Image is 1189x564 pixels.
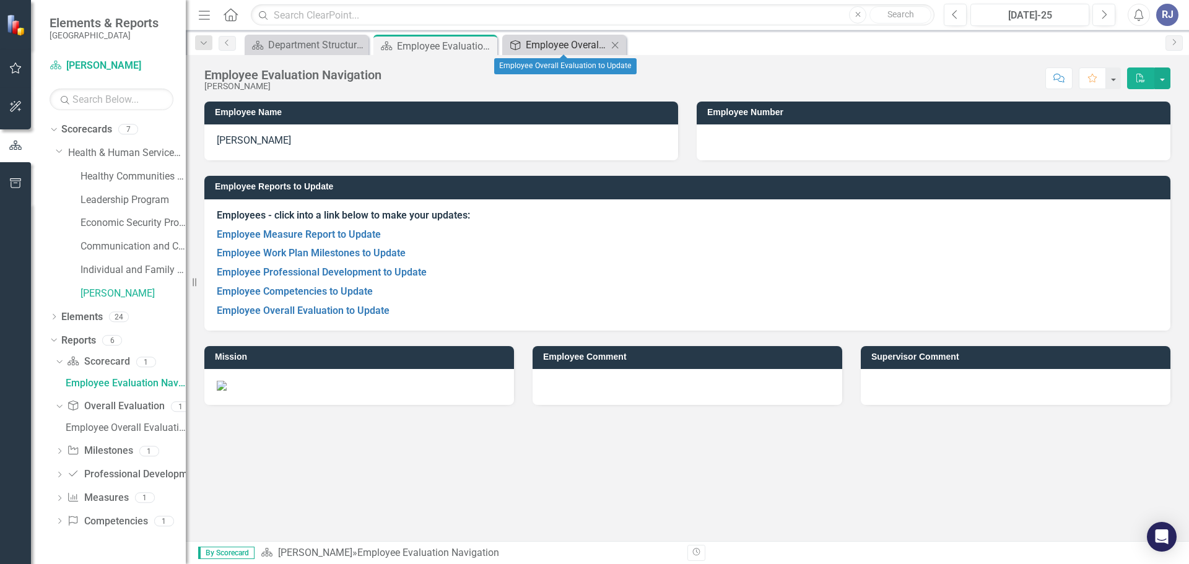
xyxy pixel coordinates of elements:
a: Scorecards [61,123,112,137]
span: By Scorecard [198,547,255,559]
div: Employee Evaluation Navigation [397,38,494,54]
button: RJ [1156,4,1178,26]
a: Elements [61,310,103,324]
div: 7 [118,124,138,135]
a: Scorecard [67,355,129,369]
div: Employee Evaluation Navigation [204,68,381,82]
button: [DATE]-25 [970,4,1089,26]
a: Milestones [67,444,133,458]
a: [PERSON_NAME] [81,287,186,301]
a: Professional Development [67,467,201,482]
span: Elements & Reports [50,15,159,30]
input: Search ClearPoint... [251,4,934,26]
h3: Employee Name [215,108,672,117]
div: 1 [136,357,156,367]
div: Employee Overall Evaluation to Update [494,58,637,74]
a: Employee Measure Report to Update [217,228,381,240]
a: Competencies [67,514,147,529]
div: Employee Overall Evaluation to Update [66,422,186,433]
a: Employee Work Plan Milestones to Update [217,247,406,259]
a: Communication and Coordination Program [81,240,186,254]
strong: Employees - click into a link below to make your updates: [217,209,470,221]
div: Employee Overall Evaluation to Update [526,37,608,53]
span: Search [887,9,914,19]
a: Employee Overall Evaluation to Update [505,37,608,53]
div: » [261,546,678,560]
div: Open Intercom Messenger [1147,522,1177,552]
a: Leadership Program [81,193,186,207]
div: 1 [171,401,191,412]
div: 1 [135,493,155,503]
a: Measures [67,491,128,505]
p: [PERSON_NAME] [217,134,666,148]
a: Employee Overall Evaluation to Update [217,305,390,316]
a: [PERSON_NAME] [278,547,352,558]
div: [DATE]-25 [975,8,1085,23]
h3: Employee Comment [543,352,836,362]
img: Mission.PNG [217,381,227,391]
h3: Employee Reports to Update [215,182,1164,191]
input: Search Below... [50,89,173,110]
a: Employee Evaluation Navigation [63,373,186,393]
a: Healthy Communities Program [81,170,186,184]
a: Department Structure & Strategic Results [248,37,365,53]
div: Department Structure & Strategic Results [268,37,365,53]
div: 6 [102,335,122,345]
div: [PERSON_NAME] [204,82,381,91]
small: [GEOGRAPHIC_DATA] [50,30,159,40]
div: 24 [109,311,129,322]
a: Economic Security Program [81,216,186,230]
h3: Employee Number [707,108,1164,117]
div: 1 [139,446,159,456]
a: Employee Competencies to Update [217,285,373,297]
h3: Mission [215,352,508,362]
a: Reports [61,334,96,348]
a: Employee Overall Evaluation to Update [63,418,186,438]
a: [PERSON_NAME] [50,59,173,73]
img: ClearPoint Strategy [6,14,28,36]
a: Overall Evaluation [67,399,164,414]
a: Health & Human Services Department [68,146,186,160]
a: Employee Professional Development to Update [217,266,427,278]
div: Employee Evaluation Navigation [357,547,499,558]
h3: Supervisor Comment [871,352,1164,362]
a: Individual and Family Health Program [81,263,186,277]
button: Search [869,6,931,24]
div: Employee Evaluation Navigation [66,378,186,389]
div: 1 [154,516,174,526]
